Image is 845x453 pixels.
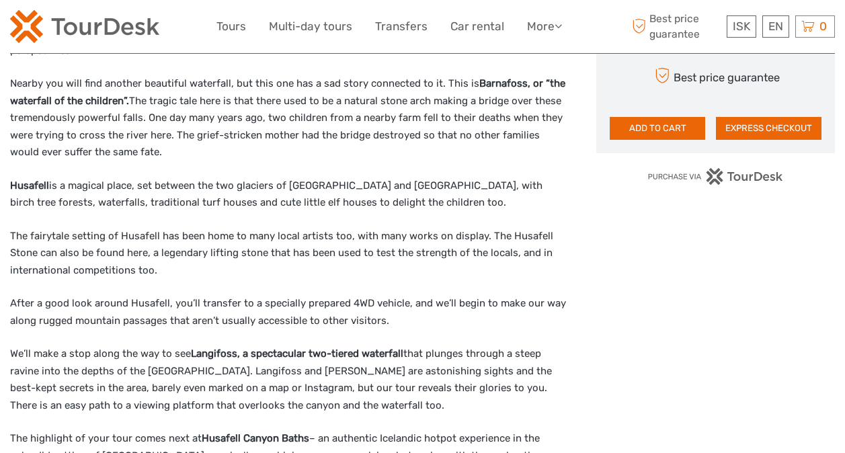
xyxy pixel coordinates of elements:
[629,11,723,41] span: Best price guarantee
[10,345,568,414] p: We’ll make a stop along the way to see that plunges through a steep ravine into the depths of the...
[202,432,309,444] strong: Husafell Canyon Baths
[762,15,789,38] div: EN
[10,75,568,161] p: Nearby you will find another beautiful waterfall, but this one has a sad story connected to it. T...
[10,228,568,280] p: The fairytale setting of Husafell has been home to many local artists too, with many works on dis...
[269,17,352,36] a: Multi-day tours
[10,177,568,212] p: is a magical place, set between the two glaciers of [GEOGRAPHIC_DATA] and [GEOGRAPHIC_DATA], with...
[733,19,750,33] span: ISK
[10,10,159,43] img: 120-15d4194f-c635-41b9-a512-a3cb382bfb57_logo_small.png
[375,17,428,36] a: Transfers
[191,347,403,360] strong: Langifoss, a spectacular two-tiered waterfall
[216,17,246,36] a: Tours
[647,168,784,185] img: PurchaseViaTourDesk.png
[610,117,705,140] button: ADD TO CART
[817,19,829,33] span: 0
[651,64,780,87] div: Best price guarantee
[10,179,49,192] strong: Husafell
[527,17,562,36] a: More
[10,77,565,107] strong: Barnafoss, or “the waterfall of the children”.
[716,117,821,140] button: EXPRESS CHECKOUT
[450,17,504,36] a: Car rental
[10,295,568,329] p: After a good look around Husafell, you’ll transfer to a specially prepared 4WD vehicle, and we’ll...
